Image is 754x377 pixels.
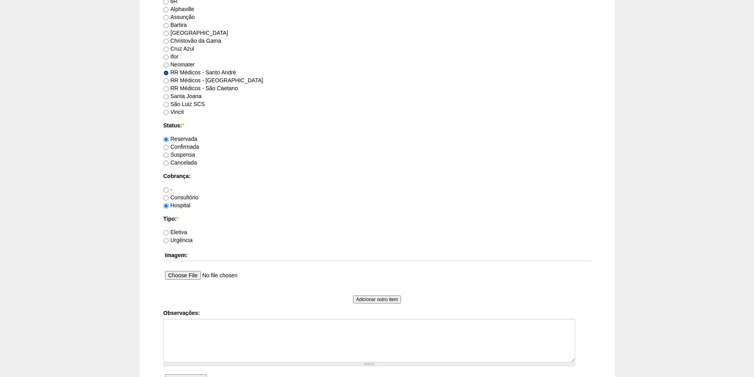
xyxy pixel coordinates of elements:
[163,70,169,76] input: RR Médicos - Santo André
[163,144,199,150] label: Confirmada
[353,296,401,303] input: Adicionar outro item
[163,85,238,91] label: RR Médicos - São Caetano
[163,230,169,235] input: Eletiva
[163,203,169,208] input: Hospital
[163,39,169,44] input: Christovão da Gama
[163,61,195,68] label: Neomater
[177,216,179,222] span: Este campo é obrigatório.
[163,47,169,52] input: Cruz Azul
[163,109,184,115] label: Vincit
[163,186,173,193] label: -
[163,161,169,166] input: Cancelada
[163,69,236,76] label: RR Médicos - Santo André
[163,110,169,115] input: Vincit
[163,15,169,20] input: Assunção
[163,30,228,36] label: [GEOGRAPHIC_DATA]
[163,78,169,83] input: RR Médicos - [GEOGRAPHIC_DATA]
[163,137,169,142] input: Reservada
[163,195,169,201] input: Consultório
[163,188,169,193] input: -
[163,215,591,223] label: Tipo:
[163,14,195,20] label: Assunção
[163,250,591,261] th: Imagem:
[163,194,199,201] label: Consultório
[163,152,195,158] label: Suspensa
[163,63,169,68] input: Neomater
[163,94,169,99] input: Santa Joana
[163,121,591,129] label: Status:
[163,23,169,28] input: Bartira
[163,309,591,317] label: Observações:
[163,86,169,91] input: RR Médicos - São Caetano
[163,159,197,166] label: Cancelada
[163,237,193,243] label: Urgência
[163,136,198,142] label: Reservada
[163,202,191,208] label: Hospital
[163,145,169,150] input: Confirmada
[163,6,194,12] label: Alphaville
[163,101,205,107] label: São Luiz SCS
[182,122,184,129] span: Este campo é obrigatório.
[163,153,169,158] input: Suspensa
[163,53,179,60] label: Ifor
[163,238,169,243] input: Urgência
[163,7,169,12] input: Alphaville
[163,93,202,99] label: Santa Joana
[163,77,263,83] label: RR Médicos - [GEOGRAPHIC_DATA]
[163,22,187,28] label: Bartira
[163,31,169,36] input: [GEOGRAPHIC_DATA]
[163,45,194,52] label: Cruz Azul
[163,102,169,107] input: São Luiz SCS
[163,38,221,44] label: Christovão da Gama
[163,55,169,60] input: Ifor
[163,172,591,180] label: Cobrança:
[163,229,187,235] label: Eletiva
